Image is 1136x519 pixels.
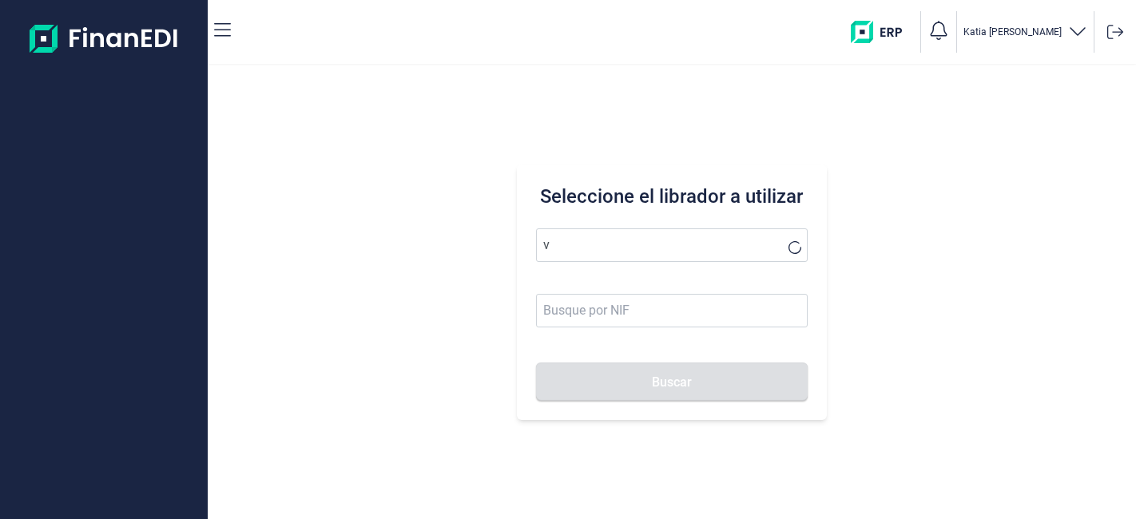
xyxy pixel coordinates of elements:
img: Logo de aplicación [30,13,179,64]
h3: Seleccione el librador a utilizar [536,184,807,209]
img: erp [851,21,914,43]
p: Katia [PERSON_NAME] [963,26,1062,38]
input: Busque por NIF [536,294,807,327]
input: Seleccione la razón social [536,228,807,262]
button: Katia [PERSON_NAME] [963,21,1087,44]
button: Buscar [536,363,807,401]
span: Buscar [652,376,692,388]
